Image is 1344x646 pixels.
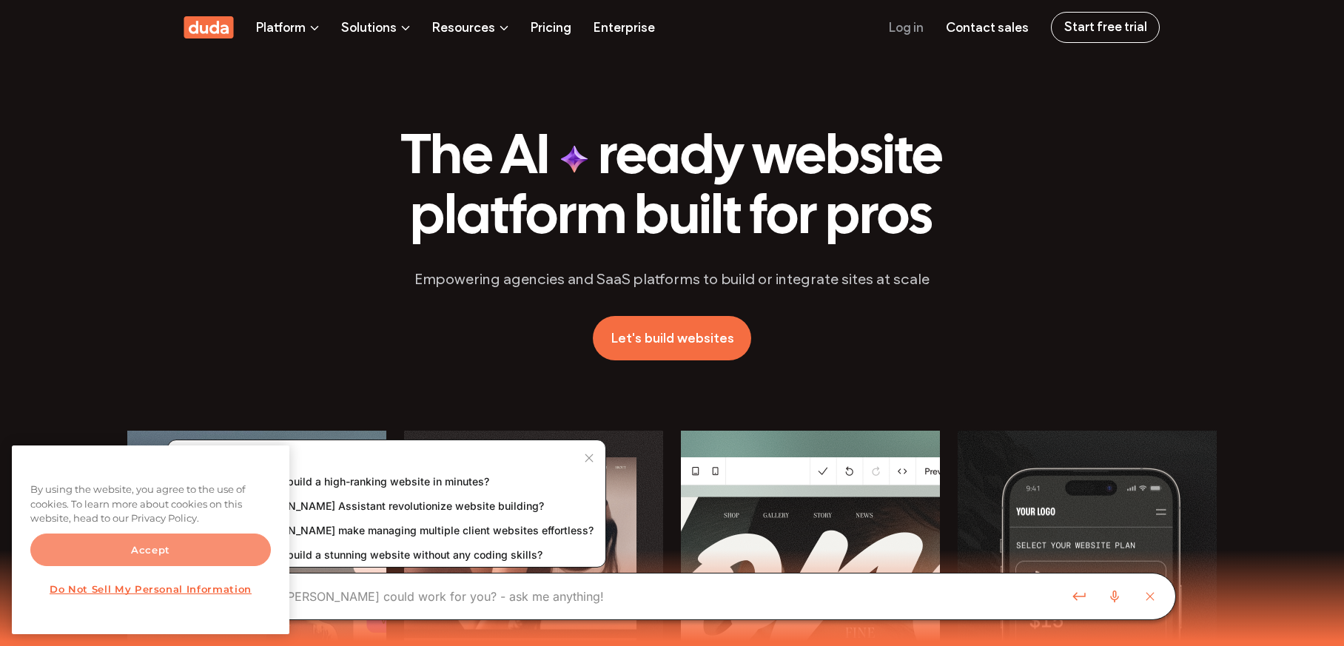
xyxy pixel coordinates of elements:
[889,1,924,53] a: Log in
[411,193,933,244] span: platform built for pros
[1097,581,1132,612] button: Start recording
[1051,12,1160,43] a: Start free trial
[414,270,930,288] span: Empowering agencies and SaaS platforms to build or integrate sites at scale
[12,475,289,534] div: By using the website, you agree to the use of cookies. To learn more about cookies on this websit...
[400,133,550,184] span: The AI
[198,524,594,536] span: How does [PERSON_NAME] make managing multiple client websites effortless?
[593,316,751,360] a: Let's build websites
[198,499,544,512] span: How does [PERSON_NAME] Assistant revolutionize website building?
[1061,581,1097,612] button: Enter
[168,494,605,518] div: Inspiration question
[30,573,271,605] button: Do Not Sell My Personal Information
[1132,581,1168,612] button: Close search bar
[12,445,289,634] div: Cookie banner
[168,542,605,567] div: Inspiration question
[209,589,1052,602] input: Curious how Duda could work for you? - ask me anything!
[198,548,542,561] span: What if you could build a stunning website without any coding skills?
[30,534,271,566] button: Accept
[12,445,289,634] div: Privacy
[168,518,605,542] div: Inspiration question
[611,330,734,346] span: Let's build websites
[168,469,605,494] div: Inspiration question
[599,133,943,184] span: ready website
[198,475,489,488] span: What if you could build a high-ranking website in minutes?
[946,1,1029,53] a: Contact sales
